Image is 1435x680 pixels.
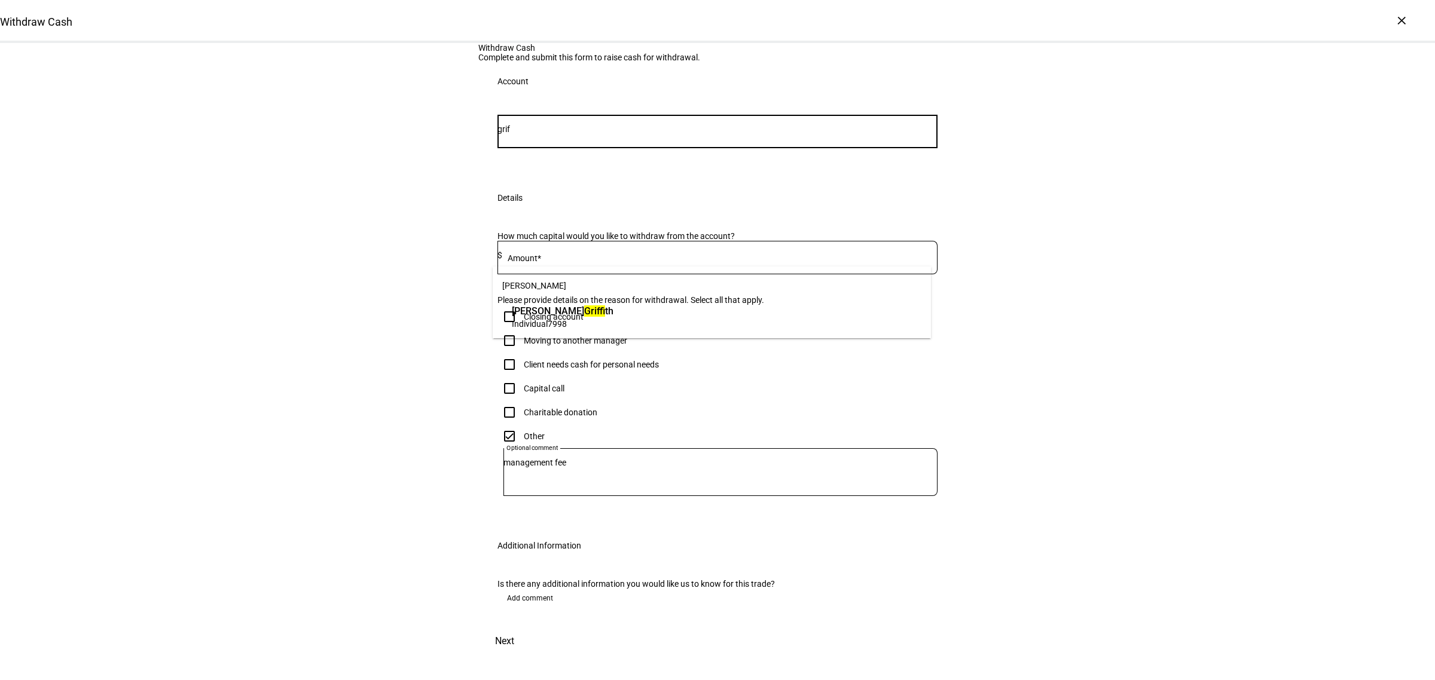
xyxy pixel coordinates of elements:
[507,589,553,608] span: Add comment
[502,281,566,290] span: [PERSON_NAME]
[512,304,613,318] span: [PERSON_NAME] fith
[478,43,957,53] div: Withdraw Cash
[524,336,627,345] div: Moving to another manager
[497,124,938,134] input: Number
[512,319,548,329] span: Individual
[497,76,529,86] div: Account
[524,360,659,369] div: Client needs cash for personal needs
[497,579,938,589] div: Is there any additional information you would like us to know for this trade?
[508,253,541,263] mat-label: Amount*
[524,408,597,417] div: Charitable donation
[548,319,567,329] span: 7998
[509,301,616,332] div: Patrick Griffith
[524,431,545,441] div: Other
[497,589,563,608] button: Add comment
[1392,11,1411,30] div: ×
[478,627,531,656] button: Next
[497,541,581,550] div: Additional Information
[524,384,564,393] div: Capital call
[478,53,957,62] div: Complete and submit this form to raise cash for withdrawal.
[497,250,502,260] span: $
[497,231,938,241] div: How much capital would you like to withdraw from the account?
[495,627,514,656] span: Next
[497,193,523,203] div: Details
[584,305,605,317] mark: Grif
[506,444,558,451] mat-label: Optional comment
